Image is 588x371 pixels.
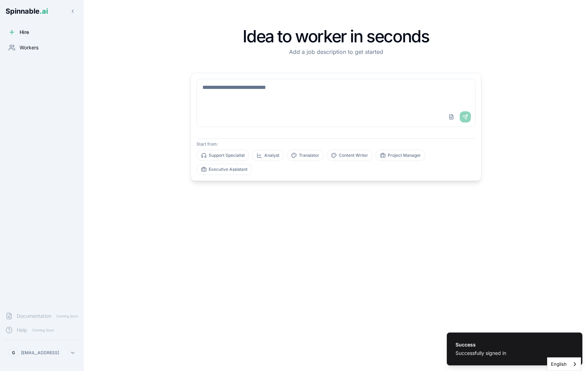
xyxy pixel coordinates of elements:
a: English [547,358,581,371]
button: Support Specialist [196,150,249,161]
div: Success [456,341,506,348]
button: Analyst [252,150,284,161]
button: Translator [287,150,324,161]
span: Help [17,327,27,334]
button: G[EMAIL_ADDRESS] [6,346,78,360]
button: Content Writer [327,150,373,161]
p: [EMAIL_ADDRESS] [21,350,59,356]
span: Workers [20,44,38,51]
div: Language [547,357,581,371]
span: G [12,350,15,356]
aside: Language selected: English [547,357,581,371]
span: Hire [20,29,29,36]
button: Project Manager [375,150,425,161]
span: Spinnable [6,7,48,15]
div: Successfully signed in [456,350,506,357]
span: Coming Soon [54,313,80,320]
span: Documentation [17,313,51,320]
span: .ai [40,7,48,15]
button: Executive Assistant [196,164,252,175]
span: Coming Soon [30,327,56,334]
p: Start from: [196,141,475,147]
h1: Idea to worker in seconds [191,28,481,45]
p: Add a job description to get started [191,48,481,56]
